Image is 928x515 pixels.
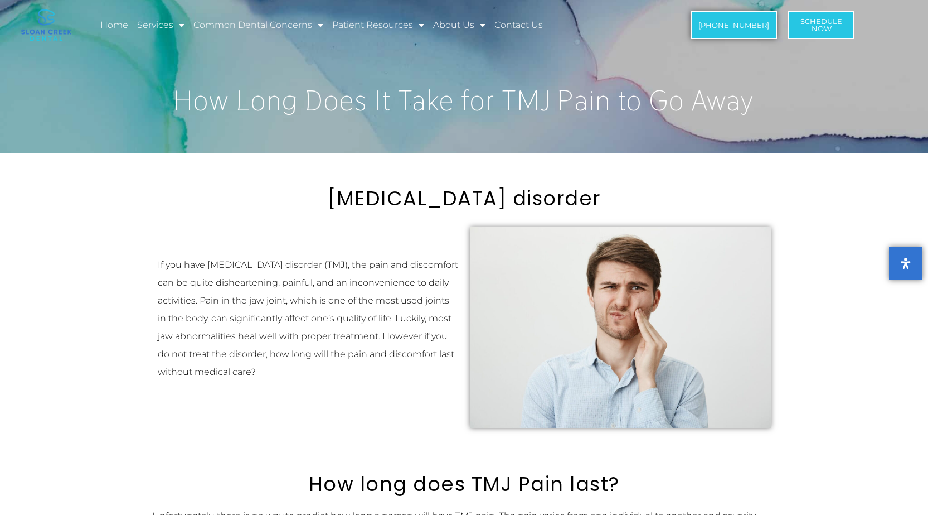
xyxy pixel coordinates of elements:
nav: Menu [99,12,638,38]
h1: How Long Does It Take for TMJ Pain to Go Away [152,86,776,115]
a: [PHONE_NUMBER] [691,11,777,39]
a: Contact Us [493,12,545,38]
img: logo [21,9,71,41]
span: Schedule Now [800,18,842,32]
a: Patient Resources [331,12,426,38]
h2: [MEDICAL_DATA] disorder [152,187,776,210]
p: If you have [MEDICAL_DATA] disorder (TMJ), the pain and discomfort can be quite disheartening, pa... [158,256,459,381]
a: Services [135,12,186,38]
a: Home [99,12,130,38]
a: About Us [431,12,487,38]
a: ScheduleNow [788,11,854,39]
a: Common Dental Concerns [192,12,325,38]
h2: How long does TMJ Pain last? [152,473,776,496]
span: [PHONE_NUMBER] [698,22,769,29]
button: Open Accessibility Panel [889,247,922,280]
